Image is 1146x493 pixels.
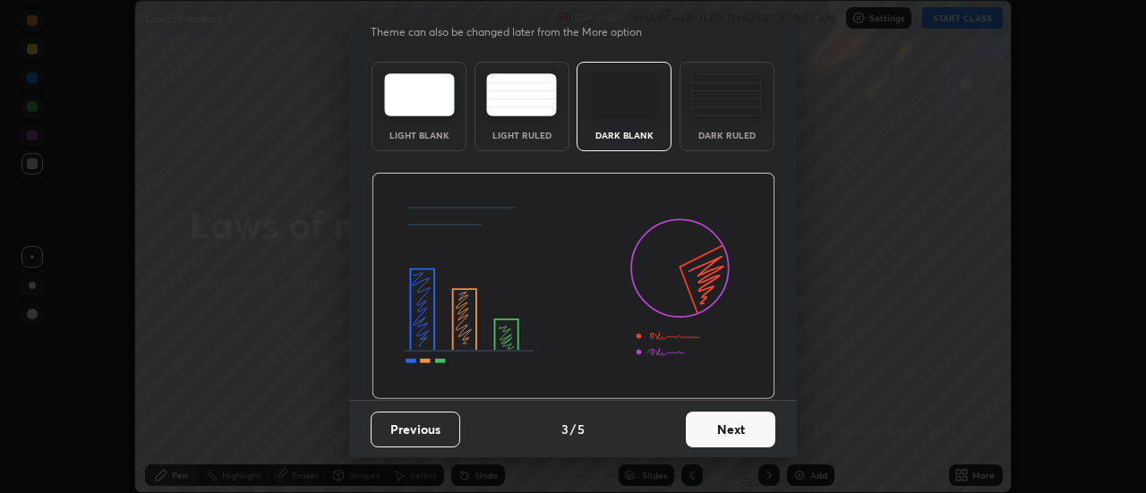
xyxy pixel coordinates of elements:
div: Dark Blank [588,131,660,140]
img: darkRuledTheme.de295e13.svg [691,73,762,116]
h4: 3 [561,420,569,438]
div: Dark Ruled [691,131,763,140]
div: Light Blank [383,131,455,140]
div: Light Ruled [486,131,558,140]
h4: / [570,420,576,438]
img: lightTheme.e5ed3b09.svg [384,73,455,116]
button: Next [686,412,775,447]
img: darkThemeBanner.d06ce4a2.svg [372,173,775,400]
h4: 5 [577,420,585,438]
img: lightRuledTheme.5fabf969.svg [486,73,557,116]
button: Previous [371,412,460,447]
img: darkTheme.f0cc69e5.svg [589,73,660,116]
p: Theme can also be changed later from the More option [371,24,661,40]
